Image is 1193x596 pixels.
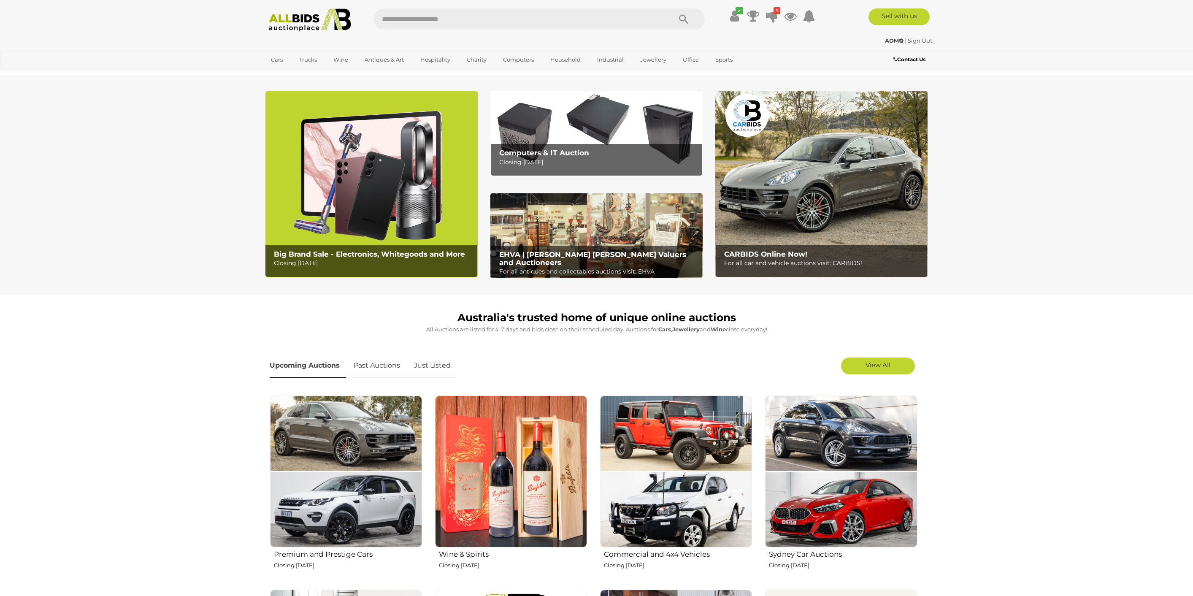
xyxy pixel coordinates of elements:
img: CARBIDS Online Now! [715,91,928,277]
a: Cars [265,53,288,67]
b: Contact Us [893,56,925,62]
img: Premium and Prestige Cars [270,396,422,547]
p: Closing [DATE] [439,561,587,570]
a: Sports [710,53,738,67]
b: CARBIDS Online Now! [724,250,807,258]
a: Contact Us [893,55,928,64]
a: View All [841,358,915,374]
p: Closing [DATE] [499,157,698,168]
b: Big Brand Sale - Electronics, Whitegoods and More [274,250,465,258]
a: EHVA | Evans Hastings Valuers and Auctioneers EHVA | [PERSON_NAME] [PERSON_NAME] Valuers and Auct... [490,193,703,279]
b: EHVA | [PERSON_NAME] [PERSON_NAME] Valuers and Auctioneers [499,250,686,267]
a: Jewellery [635,53,672,67]
h2: Premium and Prestige Cars [274,548,422,558]
a: Computers & IT Auction Computers & IT Auction Closing [DATE] [490,91,703,176]
i: 9 [774,7,780,14]
h1: Australia's trusted home of unique online auctions [270,312,924,324]
a: Upcoming Auctions [270,353,346,378]
b: Computers & IT Auction [499,149,589,157]
img: Allbids.com.au [264,8,356,32]
a: Household [545,53,586,67]
a: Antiques & Art [359,53,409,67]
a: Computers [498,53,539,67]
a: Office [677,53,704,67]
img: EHVA | Evans Hastings Valuers and Auctioneers [490,193,703,279]
p: Closing [DATE] [274,561,422,570]
a: Charity [461,53,492,67]
img: Sydney Car Auctions [765,396,917,547]
p: All Auctions are listed for 4-7 days and bids close on their scheduled day. Auctions for , and cl... [270,325,924,334]
h2: Wine & Spirits [439,548,587,558]
img: Wine & Spirits [435,396,587,547]
a: ✔ [728,8,741,24]
p: For all antiques and collectables auctions visit: EHVA [499,266,698,277]
h2: Sydney Car Auctions [769,548,917,558]
a: Hospitality [415,53,456,67]
strong: ADM [885,37,904,44]
a: Wine & Spirits Closing [DATE] [435,395,587,583]
button: Search [663,8,705,30]
a: Commercial and 4x4 Vehicles Closing [DATE] [600,395,752,583]
a: Just Listed [408,353,457,378]
img: Big Brand Sale - Electronics, Whitegoods and More [265,91,478,277]
strong: Jewellery [672,326,700,333]
img: Commercial and 4x4 Vehicles [600,396,752,547]
a: Premium and Prestige Cars Closing [DATE] [270,395,422,583]
a: Industrial [592,53,629,67]
strong: Cars [658,326,671,333]
i: ✔ [736,7,743,14]
strong: Wine [711,326,726,333]
a: Sydney Car Auctions Closing [DATE] [765,395,917,583]
span: View All [866,361,890,369]
p: Closing [DATE] [274,258,473,268]
a: Trucks [294,53,322,67]
a: 9 [766,8,778,24]
a: Big Brand Sale - Electronics, Whitegoods and More Big Brand Sale - Electronics, Whitegoods and Mo... [265,91,478,277]
a: CARBIDS Online Now! CARBIDS Online Now! For all car and vehicle auctions visit: CARBIDS! [715,91,928,277]
a: Past Auctions [347,353,406,378]
h2: Commercial and 4x4 Vehicles [604,548,752,558]
p: Closing [DATE] [604,561,752,570]
a: Wine [328,53,354,67]
img: Computers & IT Auction [490,91,703,176]
span: | [905,37,906,44]
a: Sell with us [868,8,930,25]
p: For all car and vehicle auctions visit: CARBIDS! [724,258,923,268]
a: ADM [885,37,905,44]
p: Closing [DATE] [769,561,917,570]
a: [GEOGRAPHIC_DATA] [265,67,336,81]
a: Sign Out [908,37,932,44]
